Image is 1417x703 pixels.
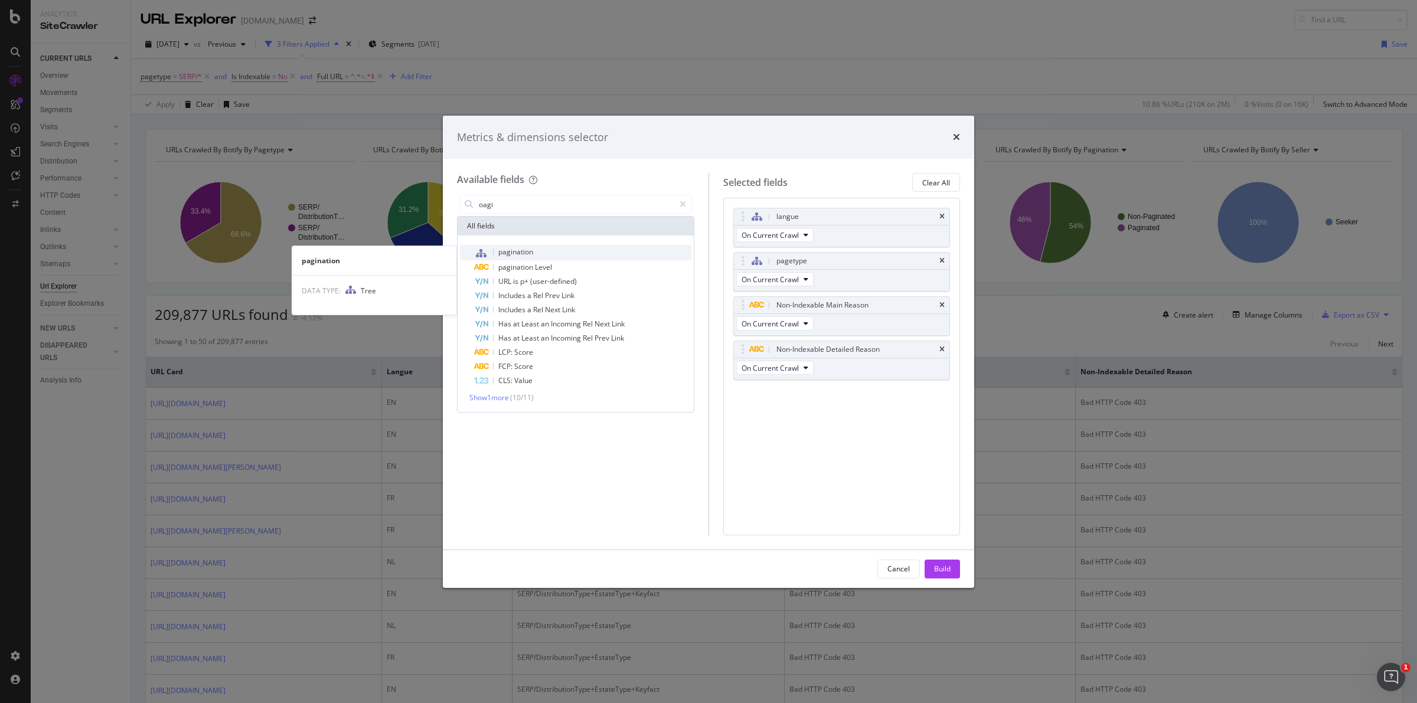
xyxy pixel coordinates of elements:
span: Link [561,290,574,300]
div: Selected fields [723,176,788,189]
div: Non-Indexable Detailed Reason [776,344,880,355]
span: Next [595,319,612,329]
div: Available fields [457,173,524,186]
span: Link [611,333,624,343]
button: Clear All [912,173,960,192]
span: Score [514,347,533,357]
span: Has [498,319,513,329]
div: Cancel [887,564,910,574]
span: On Current Crawl [742,230,799,240]
button: Cancel [877,560,920,578]
span: Rel [583,333,595,343]
span: Incoming [551,319,583,329]
div: pagination [292,256,456,266]
input: Search by field name [478,195,674,213]
div: times [939,302,945,309]
span: Link [562,305,575,315]
span: Rel [583,319,595,329]
div: langue [776,211,799,223]
button: Build [925,560,960,578]
span: 1 [1401,663,1411,672]
span: Least [521,319,541,329]
span: CLS: [498,375,514,385]
span: Score [514,361,533,371]
span: ( 10 / 11 ) [510,393,534,403]
div: Build [934,564,951,574]
span: Has [498,333,513,343]
span: LCP: [498,347,514,357]
span: at [513,333,521,343]
span: Includes [498,305,527,315]
span: a [527,305,533,315]
span: Link [612,319,625,329]
span: On Current Crawl [742,319,799,329]
span: at [513,319,521,329]
span: Next [545,305,562,315]
span: Show 1 more [469,393,509,403]
span: pagination [498,247,533,257]
span: URL [498,276,513,286]
span: Least [521,333,541,343]
span: FCP: [498,361,514,371]
button: On Current Crawl [736,361,814,375]
div: times [939,346,945,353]
span: Level [535,262,552,272]
div: times [953,130,960,145]
button: On Current Crawl [736,228,814,242]
button: On Current Crawl [736,272,814,286]
div: Non-Indexable Detailed ReasontimesOn Current Crawl [733,341,951,380]
span: p+ [520,276,530,286]
div: languetimesOn Current Crawl [733,208,951,247]
span: Value [514,375,533,385]
span: a [527,290,533,300]
div: Metrics & dimensions selector [457,130,608,145]
div: All fields [458,217,694,236]
div: Clear All [922,178,950,188]
span: Rel [533,290,545,300]
span: Prev [595,333,611,343]
div: times [939,213,945,220]
iframe: Intercom live chat [1377,663,1405,691]
div: pagetype [776,255,807,267]
span: an [541,333,551,343]
div: Non-Indexable Main Reason [776,299,869,311]
button: On Current Crawl [736,316,814,331]
span: Incoming [551,333,583,343]
span: Includes [498,290,527,300]
div: times [939,257,945,264]
span: an [541,319,551,329]
span: pagination [498,262,535,272]
span: Rel [533,305,545,315]
span: is [513,276,520,286]
span: Prev [545,290,561,300]
div: Non-Indexable Main ReasontimesOn Current Crawl [733,296,951,336]
span: (user-defined) [530,276,577,286]
span: On Current Crawl [742,274,799,285]
div: pagetypetimesOn Current Crawl [733,252,951,292]
div: modal [443,116,974,588]
span: On Current Crawl [742,363,799,373]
